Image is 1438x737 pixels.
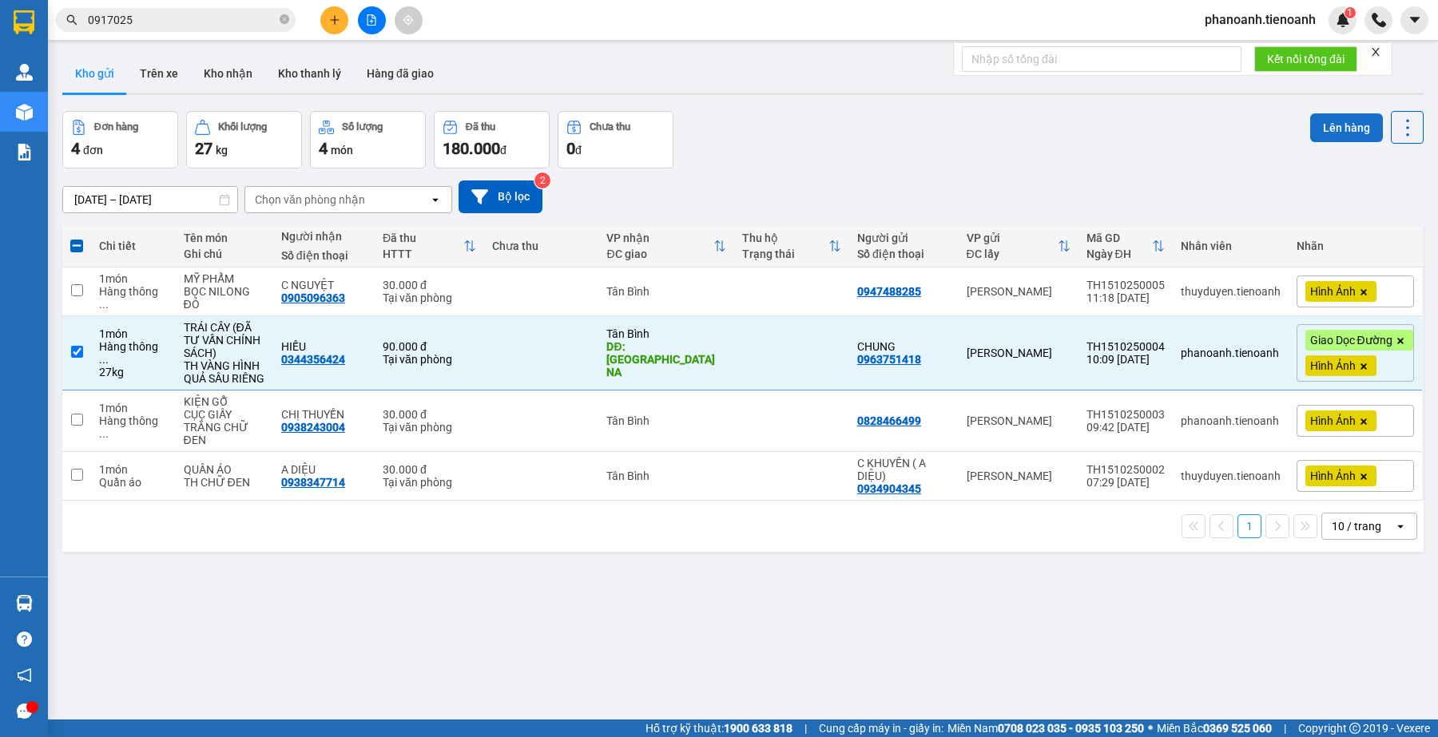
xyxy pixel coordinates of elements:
div: VP nhận [606,232,713,244]
div: Quần áo [99,476,168,489]
div: HTTT [383,248,463,260]
th: Toggle SortBy [375,225,484,267]
img: logo-vxr [14,10,34,34]
div: Thu hộ [742,232,828,244]
img: warehouse-icon [16,595,33,612]
div: Tân Bình [606,414,726,427]
button: Trên xe [127,54,191,93]
div: 07:29 [DATE] [1086,476,1165,489]
button: Kho thanh lý [265,54,354,93]
div: 0905096363 [281,291,345,304]
input: Select a date range. [63,187,237,212]
div: Số điện thoại [281,249,367,262]
div: QUẦN ÁO [184,463,265,476]
span: Hỗ trợ kỹ thuật: [646,719,792,737]
div: 0963751418 [857,353,921,366]
span: Miền Nam [947,719,1144,737]
div: 09:42 [DATE] [1086,421,1165,434]
div: Tên món [184,232,265,244]
button: 1 [1237,514,1261,538]
div: 10:09 [DATE] [1086,353,1165,366]
span: | [804,719,807,737]
div: C NGUYỆT [281,279,367,291]
div: BỌC NILONG ĐỎ [184,285,265,311]
div: TH1510250003 [1086,408,1165,421]
div: Số điện thoại [857,248,951,260]
th: Toggle SortBy [1078,225,1173,267]
button: Khối lượng27kg [186,111,302,168]
span: 0 [566,139,575,158]
div: 11:18 [DATE] [1086,291,1165,304]
img: icon-new-feature [1336,13,1350,27]
div: phanoanh.tienoanh [1181,347,1281,359]
span: Cung cấp máy in - giấy in: [819,719,943,737]
img: phone-icon [1372,13,1386,27]
span: đ [500,144,506,157]
div: Nhân viên [1181,240,1281,252]
div: 1 món [99,272,168,285]
div: [PERSON_NAME] [967,347,1071,359]
div: 30.000 đ [383,463,476,476]
span: close-circle [280,13,289,28]
div: Số lượng [342,121,383,133]
div: ĐC lấy [967,248,1058,260]
div: 0344356424 [281,353,345,366]
span: Giao Dọc Đường [1310,333,1392,347]
span: ... [99,298,109,311]
div: TRÁI CÂY (ĐÃ TƯ VẤN CHÍNH SÁCH) [184,321,265,359]
span: close-circle [280,14,289,24]
div: 10 / trang [1332,518,1381,534]
div: Nhãn [1297,240,1414,252]
div: TH1510250005 [1086,279,1165,291]
div: Chưa thu [492,240,591,252]
img: warehouse-icon [16,64,33,81]
button: Đơn hàng4đơn [62,111,178,168]
span: đ [575,144,582,157]
div: phanoanh.tienoanh [1181,414,1281,427]
sup: 2 [534,172,550,188]
button: Chưa thu0đ [558,111,673,168]
span: 4 [71,139,80,158]
div: Mã GD [1086,232,1152,244]
span: file-add [366,14,377,26]
span: 4 [319,139,328,158]
div: Tân Bình [606,470,726,482]
button: Lên hàng [1310,113,1383,142]
span: ... [99,427,109,440]
div: DĐ: CHỢ BÙ NA [606,340,726,378]
div: 0947488285 [857,285,921,298]
button: plus [320,6,348,34]
div: Đã thu [466,121,495,133]
div: Chi tiết [99,240,168,252]
img: warehouse-icon [16,104,33,121]
strong: 0708 023 035 - 0935 103 250 [998,722,1144,735]
span: ⚪️ [1148,725,1153,731]
span: notification [17,668,32,683]
div: Trạng thái [742,248,828,260]
th: Toggle SortBy [959,225,1078,267]
span: Hình Ảnh [1310,469,1356,483]
div: Tại văn phòng [383,291,476,304]
div: CỤC GIẤY TRẮNG CHỮ ĐEN [184,408,265,446]
div: 27 kg [99,366,168,378]
span: Hình Ảnh [1310,284,1356,299]
button: Đã thu180.000đ [434,111,550,168]
span: | [1284,719,1286,737]
svg: open [429,193,442,206]
div: Ghi chú [184,248,265,260]
span: message [17,703,32,719]
span: copyright [1349,723,1361,734]
div: 1 món [99,402,168,414]
div: [PERSON_NAME] [967,470,1071,482]
span: question-circle [17,632,32,647]
div: MỸ PHẨM [184,272,265,285]
span: 180.000 [443,139,500,158]
div: Tại văn phòng [383,476,476,489]
div: Tại văn phòng [383,353,476,366]
button: Bộ lọc [459,180,542,213]
div: Khối lượng [218,121,267,133]
th: Toggle SortBy [734,225,849,267]
button: caret-down [1400,6,1428,34]
div: VP gửi [967,232,1058,244]
div: Chọn văn phòng nhận [255,192,365,208]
